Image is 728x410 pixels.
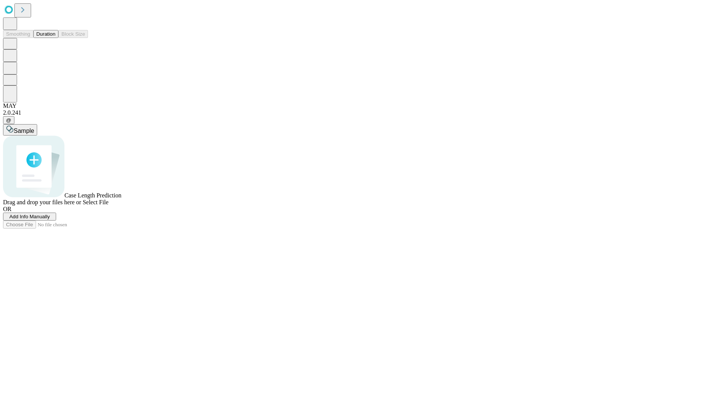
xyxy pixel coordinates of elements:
[9,214,50,219] span: Add Info Manually
[3,199,81,205] span: Drag and drop your files here or
[3,102,725,109] div: MAY
[58,30,88,38] button: Block Size
[3,206,11,212] span: OR
[3,30,33,38] button: Smoothing
[3,213,56,221] button: Add Info Manually
[3,109,725,116] div: 2.0.241
[3,124,37,136] button: Sample
[14,128,34,134] span: Sample
[64,192,121,199] span: Case Length Prediction
[83,199,108,205] span: Select File
[33,30,58,38] button: Duration
[3,116,14,124] button: @
[6,117,11,123] span: @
